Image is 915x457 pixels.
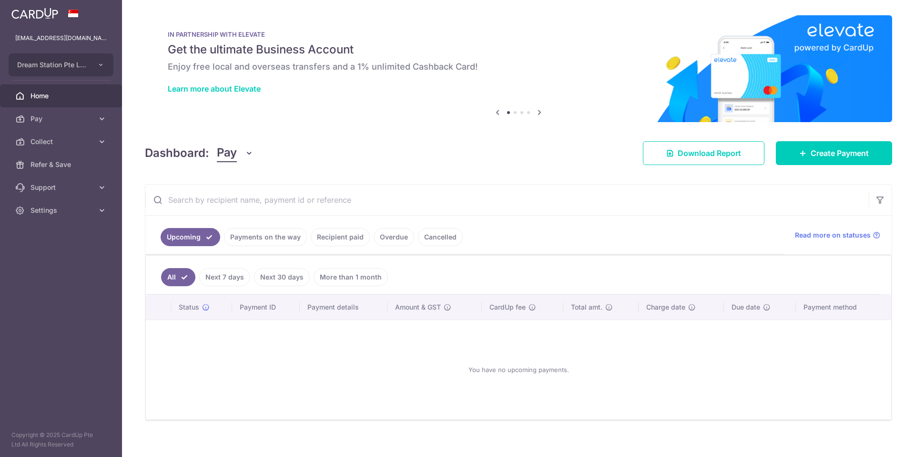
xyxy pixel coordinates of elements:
[179,302,199,312] span: Status
[17,60,88,70] span: Dream Station Pte Limited
[145,185,869,215] input: Search by recipient name, payment id or reference
[643,141,764,165] a: Download Report
[300,295,387,320] th: Payment details
[168,31,869,38] p: IN PARTNERSHIP WITH ELEVATE
[776,141,892,165] a: Create Payment
[796,295,891,320] th: Payment method
[161,268,195,286] a: All
[732,302,760,312] span: Due date
[374,228,414,246] a: Overdue
[795,230,880,240] a: Read more on statuses
[30,114,93,124] span: Pay
[30,183,93,192] span: Support
[224,228,307,246] a: Payments on the way
[678,147,741,159] span: Download Report
[30,206,93,215] span: Settings
[168,84,261,93] a: Learn more about Elevate
[811,147,869,159] span: Create Payment
[157,328,880,412] div: You have no upcoming payments.
[30,137,93,146] span: Collect
[145,15,892,122] img: Renovation banner
[217,144,254,162] button: Pay
[15,33,107,43] p: [EMAIL_ADDRESS][DOMAIN_NAME]
[145,145,209,162] h4: Dashboard:
[217,144,237,162] span: Pay
[232,295,300,320] th: Payment ID
[168,61,869,73] h6: Enjoy free local and overseas transfers and a 1% unlimited Cashback Card!
[168,42,869,57] h5: Get the ultimate Business Account
[11,8,58,19] img: CardUp
[314,268,388,286] a: More than 1 month
[199,268,250,286] a: Next 7 days
[489,302,526,312] span: CardUp fee
[30,160,93,169] span: Refer & Save
[161,228,220,246] a: Upcoming
[254,268,310,286] a: Next 30 days
[571,302,602,312] span: Total amt.
[646,302,685,312] span: Charge date
[854,428,905,452] iframe: Opens a widget where you can find more information
[395,302,441,312] span: Amount & GST
[418,228,463,246] a: Cancelled
[9,53,113,76] button: Dream Station Pte Limited
[311,228,370,246] a: Recipient paid
[795,230,871,240] span: Read more on statuses
[30,91,93,101] span: Home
